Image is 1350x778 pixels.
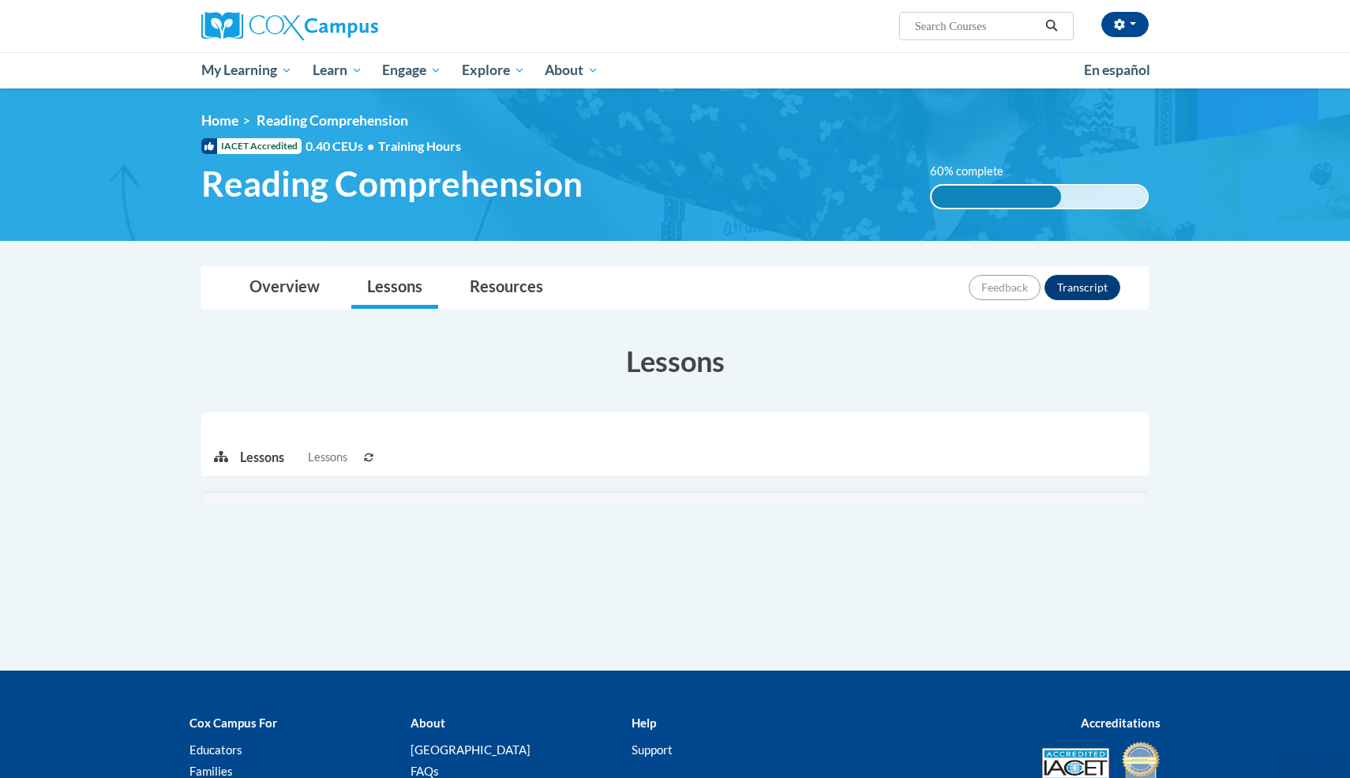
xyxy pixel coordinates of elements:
[411,742,531,757] a: [GEOGRAPHIC_DATA]
[1287,715,1337,765] iframe: Button to launch messaging window
[191,52,302,88] a: My Learning
[201,163,583,205] span: Reading Comprehension
[932,186,1061,208] div: 60% complete
[411,764,439,778] a: FAQs
[201,12,378,40] img: Cox Campus
[306,137,378,155] span: 0.40 CEUs
[367,138,374,153] span: •
[930,163,1021,180] label: 60% complete
[535,52,609,88] a: About
[189,764,233,778] a: Families
[632,716,656,730] b: Help
[969,275,1041,300] button: Feedback
[234,267,336,309] a: Overview
[1084,62,1150,78] span: En español
[201,61,292,80] span: My Learning
[632,742,673,757] a: Support
[189,742,242,757] a: Educators
[201,138,302,154] span: IACET Accredited
[313,61,362,80] span: Learn
[1101,12,1149,37] button: Account Settings
[201,341,1149,381] h3: Lessons
[257,112,408,129] span: Reading Comprehension
[351,267,438,309] a: Lessons
[372,52,452,88] a: Engage
[201,112,238,129] a: Home
[1044,275,1120,300] button: Transcript
[240,449,284,466] p: Lessons
[452,52,535,88] a: Explore
[189,716,277,730] b: Cox Campus For
[178,52,1172,88] div: Main menu
[1040,17,1063,36] button: Search
[382,61,441,80] span: Engage
[411,716,445,730] b: About
[308,449,347,466] span: Lessons
[913,17,1040,36] input: Search Courses
[454,267,559,309] a: Resources
[201,12,501,40] a: Cox Campus
[462,61,525,80] span: Explore
[378,138,461,153] span: Training Hours
[1074,54,1161,87] a: En español
[302,52,373,88] a: Learn
[545,61,598,80] span: About
[1081,716,1161,730] b: Accreditations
